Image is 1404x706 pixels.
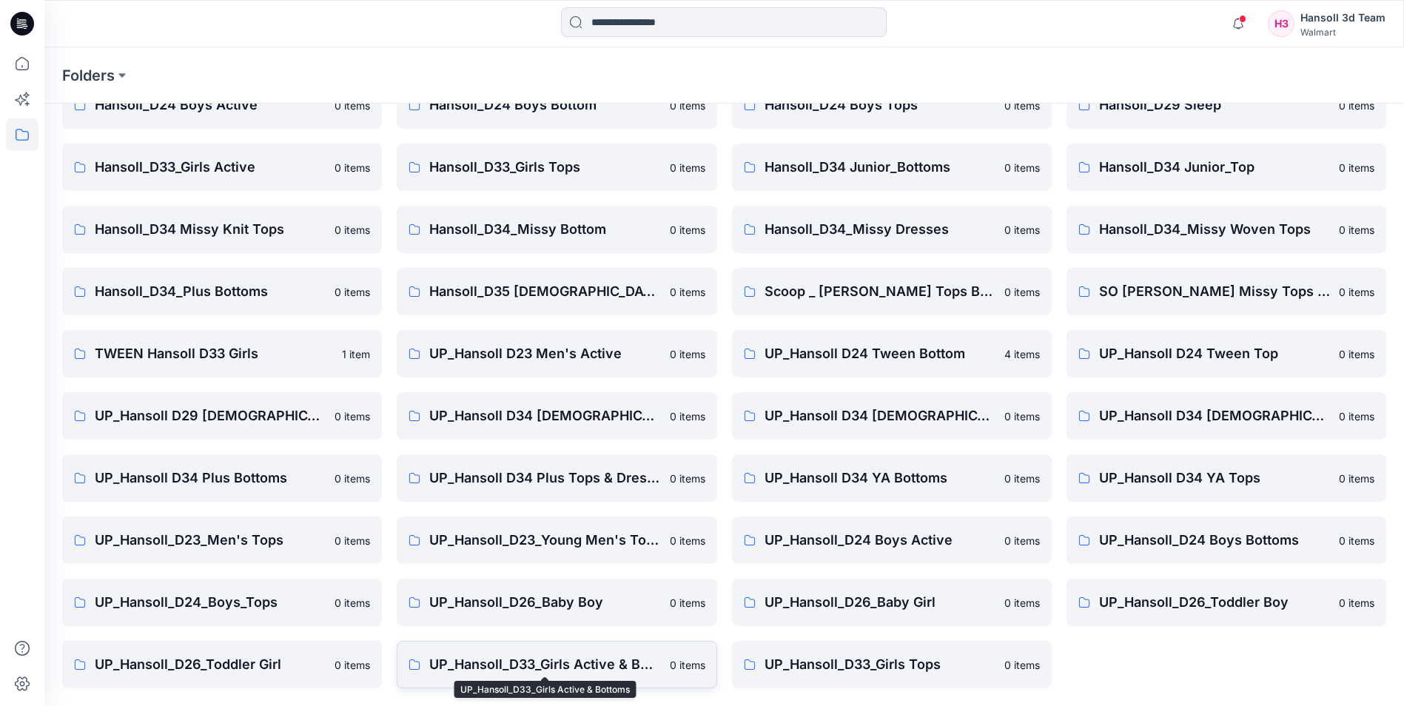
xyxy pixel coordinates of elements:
[335,409,370,424] p: 0 items
[1067,454,1386,502] a: UP_Hansoll D34 YA Tops0 items
[95,406,326,426] p: UP_Hansoll D29 [DEMOGRAPHIC_DATA] Sleep
[1099,281,1330,302] p: SO [PERSON_NAME] Missy Tops Bottoms Dresses
[732,81,1052,129] a: Hansoll_D24 Boys Tops0 items
[670,160,705,175] p: 0 items
[1099,343,1330,364] p: UP_Hansoll D24 Tween Top
[1339,98,1374,113] p: 0 items
[397,392,716,440] a: UP_Hansoll D34 [DEMOGRAPHIC_DATA] Bottoms0 items
[1099,406,1330,426] p: UP_Hansoll D34 [DEMOGRAPHIC_DATA] Knit Tops
[1339,409,1374,424] p: 0 items
[429,157,660,178] p: Hansoll_D33_Girls Tops
[335,160,370,175] p: 0 items
[335,533,370,548] p: 0 items
[1099,468,1330,488] p: UP_Hansoll D34 YA Tops
[62,144,382,191] a: Hansoll_D33_Girls Active0 items
[1004,284,1040,300] p: 0 items
[1004,346,1040,362] p: 4 items
[62,65,115,86] a: Folders
[765,95,995,115] p: Hansoll_D24 Boys Tops
[397,206,716,253] a: Hansoll_D34_Missy Bottom0 items
[765,219,995,240] p: Hansoll_D34_Missy Dresses
[765,406,995,426] p: UP_Hansoll D34 [DEMOGRAPHIC_DATA] Dresses
[429,592,660,613] p: UP_Hansoll_D26_Baby Boy
[670,346,705,362] p: 0 items
[1268,10,1294,37] div: H3
[732,144,1052,191] a: Hansoll_D34 Junior_Bottoms0 items
[95,219,326,240] p: Hansoll_D34 Missy Knit Tops
[95,157,326,178] p: Hansoll_D33_Girls Active
[670,595,705,611] p: 0 items
[1099,157,1330,178] p: Hansoll_D34 Junior_Top
[335,657,370,673] p: 0 items
[765,530,995,551] p: UP_Hansoll_D24 Boys Active
[1067,579,1386,626] a: UP_Hansoll_D26_Toddler Boy0 items
[1004,533,1040,548] p: 0 items
[95,343,333,364] p: TWEEN Hansoll D33 Girls
[765,468,995,488] p: UP_Hansoll D34 YA Bottoms
[429,343,660,364] p: UP_Hansoll D23 Men's Active
[1339,471,1374,486] p: 0 items
[1300,27,1385,38] div: Walmart
[1067,144,1386,191] a: Hansoll_D34 Junior_Top0 items
[670,284,705,300] p: 0 items
[397,517,716,564] a: UP_Hansoll_D23_Young Men's Tops0 items
[397,268,716,315] a: Hansoll_D35 [DEMOGRAPHIC_DATA] Plus Top & Dresses0 items
[397,454,716,502] a: UP_Hansoll D34 Plus Tops & Dresses0 items
[1099,530,1330,551] p: UP_Hansoll_D24 Boys Bottoms
[732,454,1052,502] a: UP_Hansoll D34 YA Bottoms0 items
[62,268,382,315] a: Hansoll_D34_Plus Bottoms0 items
[732,392,1052,440] a: UP_Hansoll D34 [DEMOGRAPHIC_DATA] Dresses0 items
[1004,595,1040,611] p: 0 items
[1004,160,1040,175] p: 0 items
[95,281,326,302] p: Hansoll_D34_Plus Bottoms
[95,654,326,675] p: UP_Hansoll_D26_Toddler Girl
[670,471,705,486] p: 0 items
[1067,268,1386,315] a: SO [PERSON_NAME] Missy Tops Bottoms Dresses0 items
[1004,222,1040,238] p: 0 items
[765,157,995,178] p: Hansoll_D34 Junior_Bottoms
[95,95,326,115] p: Hansoll_D24 Boys Active
[1067,81,1386,129] a: Hansoll_D29 Sleep0 items
[62,517,382,564] a: UP_Hansoll_D23_Men's Tops0 items
[397,641,716,688] a: UP_Hansoll_D33_Girls Active & Bottoms0 items
[62,330,382,377] a: TWEEN Hansoll D33 Girls1 item
[732,268,1052,315] a: Scoop _ [PERSON_NAME] Tops Bottoms Dresses0 items
[335,284,370,300] p: 0 items
[397,81,716,129] a: Hansoll_D24 Boys Bottom0 items
[429,530,660,551] p: UP_Hansoll_D23_Young Men's Tops
[670,222,705,238] p: 0 items
[1067,517,1386,564] a: UP_Hansoll_D24 Boys Bottoms0 items
[732,579,1052,626] a: UP_Hansoll_D26_Baby Girl0 items
[342,346,370,362] p: 1 item
[397,330,716,377] a: UP_Hansoll D23 Men's Active0 items
[335,222,370,238] p: 0 items
[1004,471,1040,486] p: 0 items
[1067,392,1386,440] a: UP_Hansoll D34 [DEMOGRAPHIC_DATA] Knit Tops0 items
[62,641,382,688] a: UP_Hansoll_D26_Toddler Girl0 items
[1339,222,1374,238] p: 0 items
[1099,219,1330,240] p: Hansoll_D34_Missy Woven Tops
[429,406,660,426] p: UP_Hansoll D34 [DEMOGRAPHIC_DATA] Bottoms
[1339,160,1374,175] p: 0 items
[335,98,370,113] p: 0 items
[1067,330,1386,377] a: UP_Hansoll D24 Tween Top0 items
[670,409,705,424] p: 0 items
[1339,346,1374,362] p: 0 items
[765,281,995,302] p: Scoop _ [PERSON_NAME] Tops Bottoms Dresses
[1004,409,1040,424] p: 0 items
[429,468,660,488] p: UP_Hansoll D34 Plus Tops & Dresses
[95,468,326,488] p: UP_Hansoll D34 Plus Bottoms
[1099,592,1330,613] p: UP_Hansoll_D26_Toddler Boy
[732,206,1052,253] a: Hansoll_D34_Missy Dresses0 items
[62,206,382,253] a: Hansoll_D34 Missy Knit Tops0 items
[765,343,995,364] p: UP_Hansoll D24 Tween Bottom
[429,219,660,240] p: Hansoll_D34_Missy Bottom
[1339,533,1374,548] p: 0 items
[765,654,995,675] p: UP_Hansoll_D33_Girls Tops
[95,592,326,613] p: UP_Hansoll_D24_Boys_Tops
[1004,98,1040,113] p: 0 items
[732,641,1052,688] a: UP_Hansoll_D33_Girls Tops0 items
[1067,206,1386,253] a: Hansoll_D34_Missy Woven Tops0 items
[62,392,382,440] a: UP_Hansoll D29 [DEMOGRAPHIC_DATA] Sleep0 items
